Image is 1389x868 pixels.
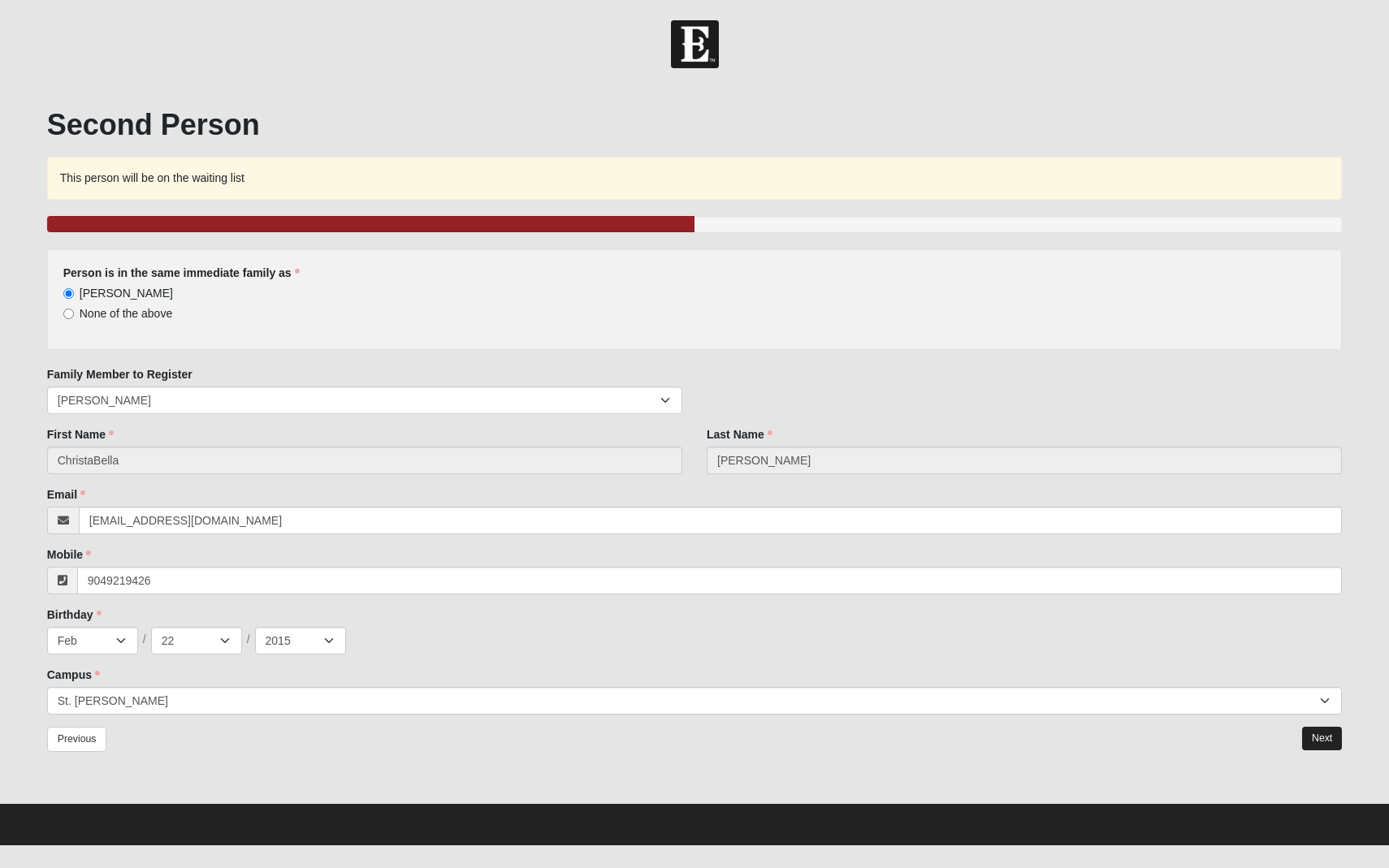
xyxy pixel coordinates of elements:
[47,426,114,443] label: First Name
[63,265,300,281] label: Person is in the same immediate family as
[47,546,91,563] label: Mobile
[63,309,74,319] input: None of the above
[63,288,74,299] input: [PERSON_NAME]
[47,366,193,382] label: Family Member to Register
[47,107,1343,142] h1: Second Person
[80,307,172,320] span: None of the above
[47,727,107,752] a: Previous
[47,607,102,623] label: Birthday
[1302,727,1342,750] a: Next
[247,631,250,649] span: /
[47,667,100,683] label: Campus
[47,486,85,503] label: Email
[671,20,719,68] img: Church of Eleven22 Logo
[60,171,244,184] span: This person will be on the waiting list
[143,631,146,649] span: /
[80,287,173,300] span: [PERSON_NAME]
[707,426,772,443] label: Last Name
